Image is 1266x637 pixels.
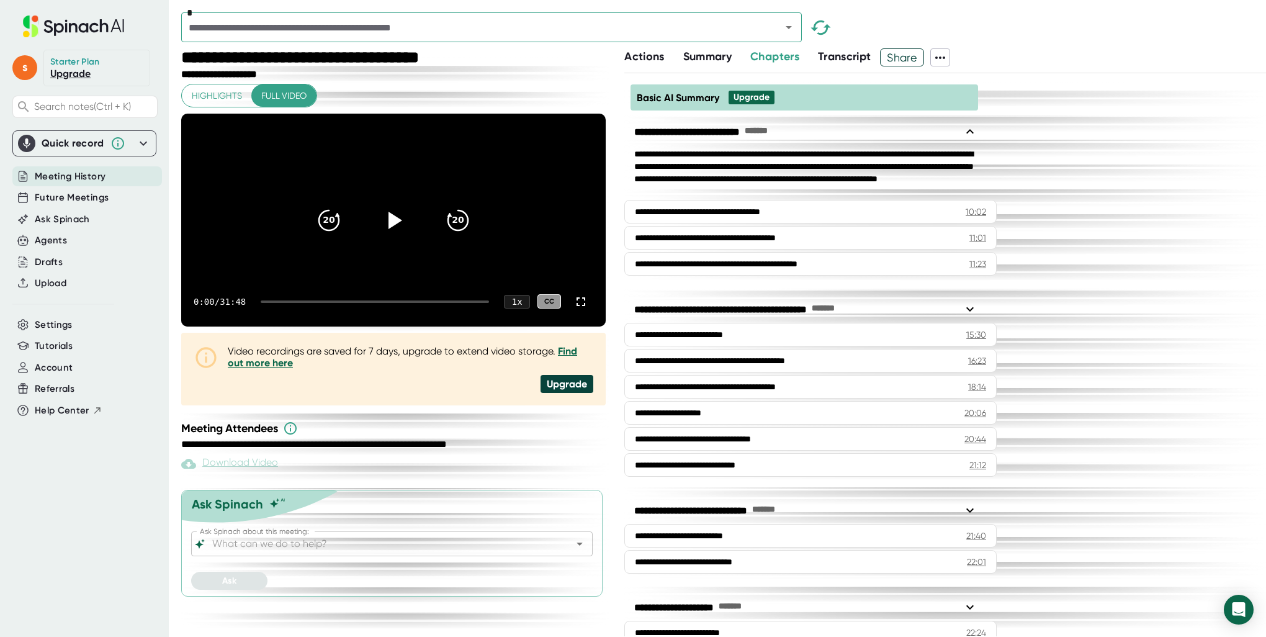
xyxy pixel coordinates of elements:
span: s [12,55,37,80]
div: Meeting Attendees [181,421,609,436]
span: Summary [683,50,732,63]
div: Starter Plan [50,56,100,68]
div: 11:23 [969,258,986,270]
button: Open [571,535,588,553]
button: Upload [35,276,66,291]
div: 11:01 [969,232,986,244]
button: Help Center [35,404,102,418]
span: Search notes (Ctrl + K) [34,101,131,112]
button: Ask Spinach [35,212,90,227]
div: 16:23 [968,355,986,367]
span: Transcript [818,50,871,63]
div: 18:14 [968,381,986,393]
button: Open [780,19,797,36]
span: Full video [261,88,307,104]
div: 1 x [504,295,530,309]
button: Referrals [35,382,74,396]
button: Future Meetings [35,191,109,205]
button: Transcript [818,48,871,65]
div: 20:44 [964,433,986,445]
div: CC [537,294,561,309]
div: 20:06 [964,407,986,419]
span: Share [881,47,923,68]
span: Help Center [35,404,89,418]
button: Chapters [750,48,799,65]
button: Ask [191,572,267,590]
input: What can we do to help? [210,535,552,553]
button: Summary [683,48,732,65]
button: Highlights [182,84,252,107]
div: 21:12 [969,459,986,471]
span: Highlights [192,88,242,104]
button: Settings [35,318,73,332]
div: 0:00 / 31:48 [194,297,246,307]
span: Basic AI Summary [637,92,719,104]
div: 21:40 [966,530,986,542]
button: Tutorials [35,339,73,353]
a: Upgrade [50,68,91,79]
span: Chapters [750,50,799,63]
a: Find out more here [228,345,577,369]
div: Quick record [18,131,151,156]
button: Drafts [35,255,63,269]
div: Ask Spinach [192,497,263,512]
div: 22:01 [967,556,986,568]
button: Share [880,48,924,66]
div: Upgrade [734,92,770,103]
div: Quick record [42,137,104,150]
span: Ask [222,576,236,586]
div: Paid feature [181,456,278,471]
button: Agents [35,233,67,248]
button: Actions [624,48,664,65]
button: Full video [251,84,316,107]
button: Meeting History [35,169,105,184]
div: Open Intercom Messenger [1224,595,1254,625]
span: Actions [624,50,664,63]
button: Account [35,361,73,375]
div: 10:02 [966,206,986,218]
div: 15:30 [966,328,986,341]
div: Upgrade [541,375,593,393]
div: Video recordings are saved for 7 days, upgrade to extend video storage. [228,345,593,369]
